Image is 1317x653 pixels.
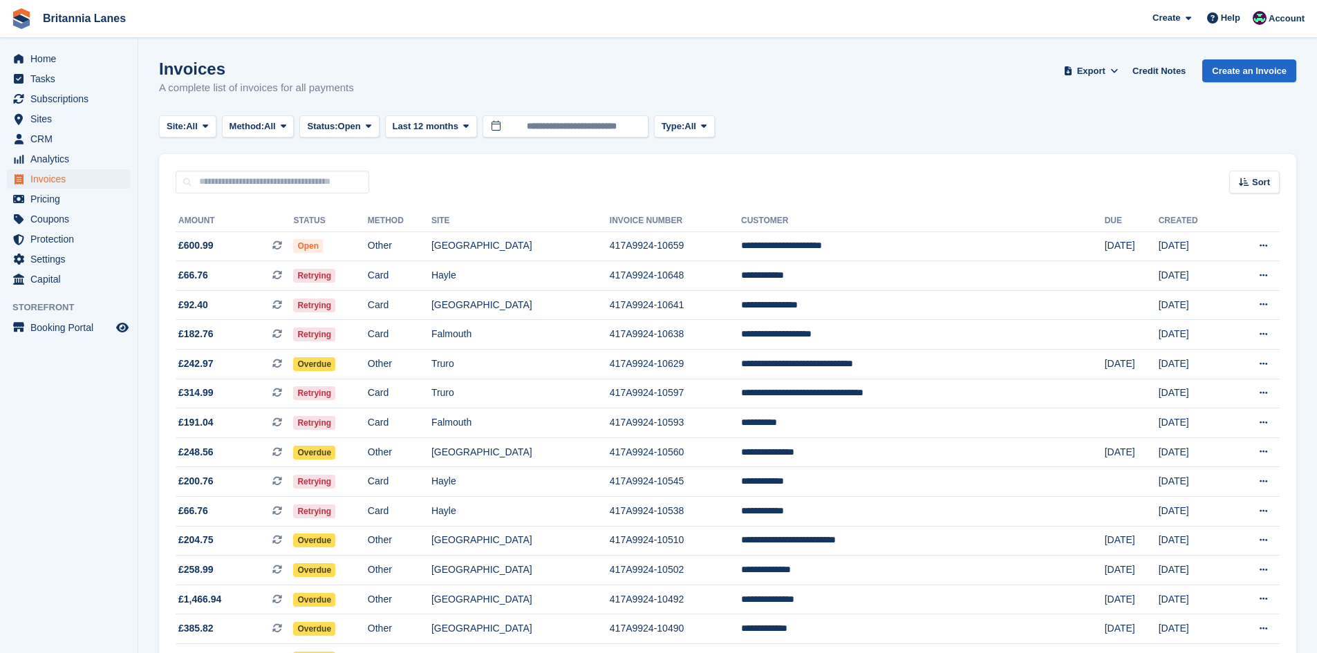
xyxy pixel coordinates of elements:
[30,89,113,108] span: Subscriptions
[431,467,610,497] td: Hayle
[178,357,214,371] span: £242.97
[293,386,335,400] span: Retrying
[431,320,610,350] td: Falmouth
[741,210,1105,232] th: Customer
[293,563,335,577] span: Overdue
[167,120,186,133] span: Site:
[1159,408,1229,438] td: [DATE]
[7,69,131,88] a: menu
[178,298,208,312] span: £92.40
[7,189,131,209] a: menu
[293,475,335,489] span: Retrying
[178,445,214,460] span: £248.56
[37,7,131,30] a: Britannia Lanes
[293,328,335,341] span: Retrying
[178,474,214,489] span: £200.76
[431,231,610,261] td: [GEOGRAPHIC_DATA]
[230,120,265,133] span: Method:
[1105,614,1159,644] td: [DATE]
[7,229,131,249] a: menu
[1105,556,1159,585] td: [DATE]
[385,115,477,138] button: Last 12 months
[610,350,741,379] td: 417A9924-10629
[293,269,335,283] span: Retrying
[7,318,131,337] a: menu
[1105,350,1159,379] td: [DATE]
[1127,59,1191,82] a: Credit Notes
[30,129,113,149] span: CRM
[1159,290,1229,320] td: [DATE]
[1105,437,1159,467] td: [DATE]
[610,585,741,614] td: 417A9924-10492
[222,115,295,138] button: Method: All
[30,69,113,88] span: Tasks
[30,109,113,129] span: Sites
[1159,585,1229,614] td: [DATE]
[178,621,214,636] span: £385.82
[1159,210,1229,232] th: Created
[30,318,113,337] span: Booking Portal
[610,614,741,644] td: 417A9924-10490
[368,261,431,291] td: Card
[293,416,335,430] span: Retrying
[7,269,131,289] a: menu
[178,386,214,400] span: £314.99
[114,319,131,336] a: Preview store
[610,408,741,438] td: 417A9924-10593
[368,467,431,497] td: Card
[159,59,354,78] h1: Invoices
[393,120,458,133] span: Last 12 months
[610,526,741,556] td: 417A9924-10510
[1159,379,1229,408] td: [DATE]
[368,320,431,350] td: Card
[610,437,741,467] td: 417A9924-10560
[1105,210,1159,232] th: Due
[431,556,610,585] td: [GEOGRAPHIC_DATA]
[368,290,431,320] td: Card
[293,504,335,518] span: Retrying
[293,622,335,636] span: Overdue
[368,556,431,585] td: Other
[293,357,335,371] span: Overdue
[338,120,361,133] span: Open
[1105,231,1159,261] td: [DATE]
[11,8,32,29] img: stora-icon-8386f47178a22dfd0bd8f6a31ec36ba5ce8667c1dd55bd0f319d3a0aa187defe.svg
[30,209,113,229] span: Coupons
[293,239,323,253] span: Open
[1105,526,1159,556] td: [DATE]
[7,209,131,229] a: menu
[178,327,214,341] span: £182.76
[12,301,138,314] span: Storefront
[1061,59,1121,82] button: Export
[159,115,216,138] button: Site: All
[293,299,335,312] span: Retrying
[431,585,610,614] td: [GEOGRAPHIC_DATA]
[293,446,335,460] span: Overdue
[610,467,741,497] td: 417A9924-10545
[1159,467,1229,497] td: [DATE]
[293,533,335,547] span: Overdue
[662,120,685,133] span: Type:
[7,89,131,108] a: menu
[178,415,214,430] span: £191.04
[368,585,431,614] td: Other
[1159,437,1229,467] td: [DATE]
[1159,614,1229,644] td: [DATE]
[30,169,113,189] span: Invoices
[178,533,214,547] span: £204.75
[178,504,208,518] span: £66.76
[7,169,131,189] a: menu
[178,562,214,577] span: £258.99
[1152,11,1180,25] span: Create
[368,437,431,467] td: Other
[1269,12,1305,26] span: Account
[431,497,610,527] td: Hayle
[1253,11,1267,25] img: Kirsty Miles
[176,210,293,232] th: Amount
[7,109,131,129] a: menu
[610,379,741,408] td: 417A9924-10597
[610,210,741,232] th: Invoice Number
[1105,585,1159,614] td: [DATE]
[7,49,131,68] a: menu
[1202,59,1296,82] a: Create an Invoice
